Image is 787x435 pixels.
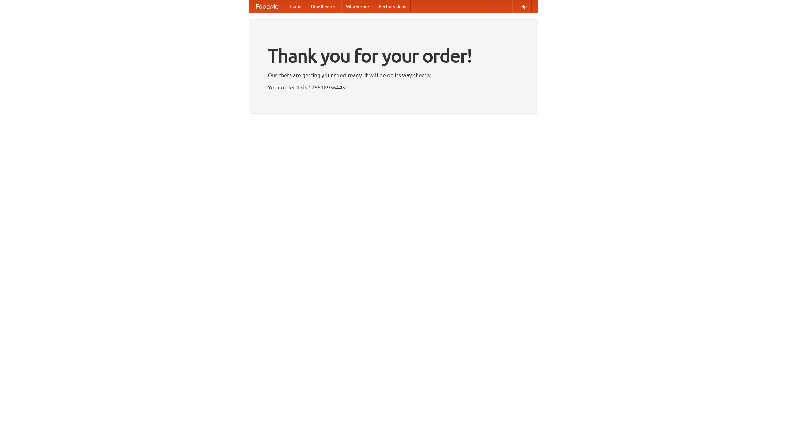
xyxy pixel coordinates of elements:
a: Help [512,0,532,13]
a: Recipe videos [374,0,411,13]
a: How it works [306,0,341,13]
h1: Thank you for your order! [268,41,519,70]
a: Who we are [341,0,374,13]
p: Your order ID is 1755189364451. [268,83,519,92]
a: FoodMe [249,0,285,13]
a: Home [285,0,306,13]
p: Our chefs are getting your food ready. It will be on its way shortly. [268,70,519,80]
